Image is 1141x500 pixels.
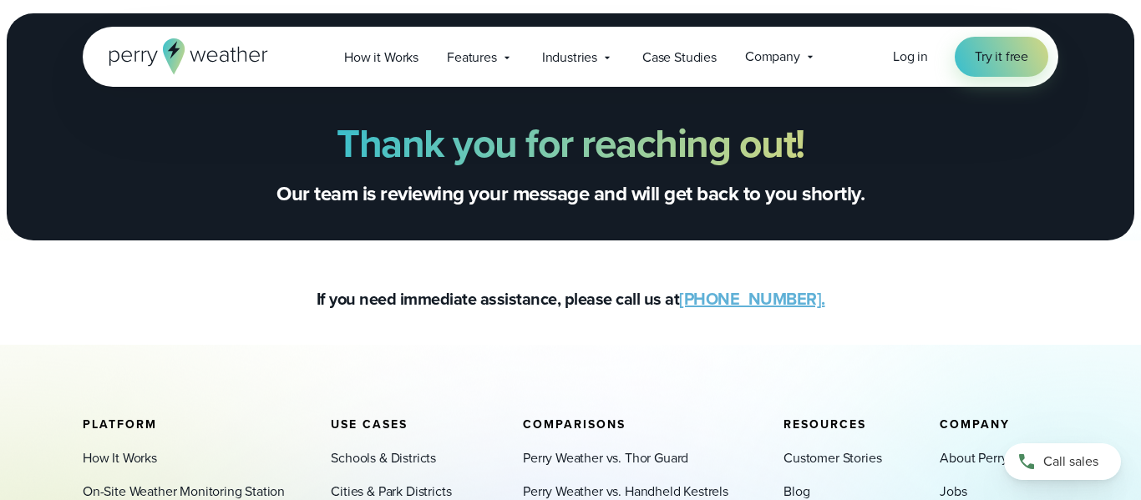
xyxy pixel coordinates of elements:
[523,448,688,468] a: Perry Weather vs. Thor Guard
[344,48,418,68] span: How it Works
[276,180,865,207] h2: Our team is reviewing your message and will get back to you shortly.
[975,47,1028,67] span: Try it free
[1043,452,1098,472] span: Call sales
[893,47,928,66] span: Log in
[83,448,157,468] a: How It Works
[940,448,1058,468] a: About Perry Weather
[783,416,866,433] span: Resources
[940,416,1010,433] span: Company
[679,286,825,311] a: [PHONE_NUMBER].
[337,114,804,173] b: Thank you for reaching out!
[628,40,731,74] a: Case Studies
[447,48,497,68] span: Features
[330,40,433,74] a: How it Works
[783,448,881,468] a: Customer Stories
[893,47,928,67] a: Log in
[1004,443,1121,480] a: Call sales
[642,48,717,68] span: Case Studies
[83,416,157,433] span: Platform
[523,416,626,433] span: Comparisons
[745,47,800,67] span: Company
[542,48,597,68] span: Industries
[331,416,408,433] span: Use Cases
[317,287,825,311] h2: If you need immediate assistance, please call us at
[955,37,1048,77] a: Try it free
[331,448,436,468] a: Schools & Districts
